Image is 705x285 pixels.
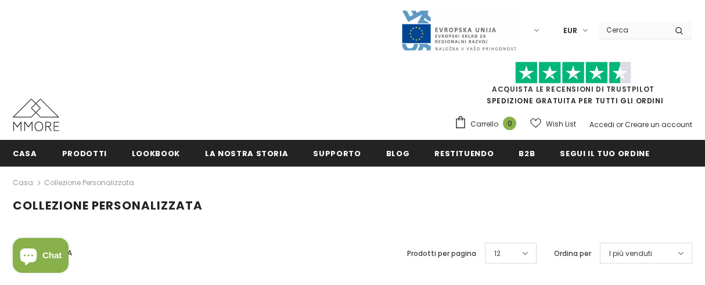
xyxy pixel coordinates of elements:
a: Creare un account [625,120,692,129]
a: Blog [386,140,410,166]
span: EUR [563,25,577,37]
span: B2B [519,148,535,159]
span: Blog [386,148,410,159]
span: Wish List [546,118,576,130]
img: Fidati di Pilot Stars [515,62,631,84]
a: Prodotti [62,140,107,166]
span: Restituendo [434,148,494,159]
span: Segui il tuo ordine [560,148,649,159]
img: Casi MMORE [13,99,59,131]
img: Javni Razpis [401,9,517,52]
a: Casa [13,176,33,190]
a: Javni Razpis [401,25,517,35]
a: La nostra storia [205,140,288,166]
span: supporto [313,148,361,159]
span: Casa [13,148,37,159]
a: Segui il tuo ordine [560,140,649,166]
span: Lookbook [132,148,180,159]
span: or [616,120,623,129]
a: supporto [313,140,361,166]
a: Casa [13,140,37,166]
span: La nostra storia [205,148,288,159]
span: Prodotti [62,148,107,159]
a: Wish List [530,114,576,134]
label: Prodotti per pagina [407,248,476,259]
span: I più venduti [609,248,652,259]
a: Accedi [589,120,614,129]
span: SPEDIZIONE GRATUITA PER TUTTI GLI ORDINI [454,67,692,106]
a: Carrello 0 [454,116,522,133]
span: Carrello [470,118,498,130]
a: B2B [519,140,535,166]
a: Acquista le recensioni di TrustPilot [492,84,654,94]
a: Restituendo [434,140,494,166]
inbox-online-store-chat: Shopify online store chat [9,238,72,276]
input: Search Site [599,21,666,38]
label: Ordina per [554,248,591,259]
span: 0 [503,117,516,130]
span: Collezione personalizzata [13,197,203,214]
span: 12 [494,248,501,259]
a: Lookbook [132,140,180,166]
a: Collezione personalizzata [44,178,134,187]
